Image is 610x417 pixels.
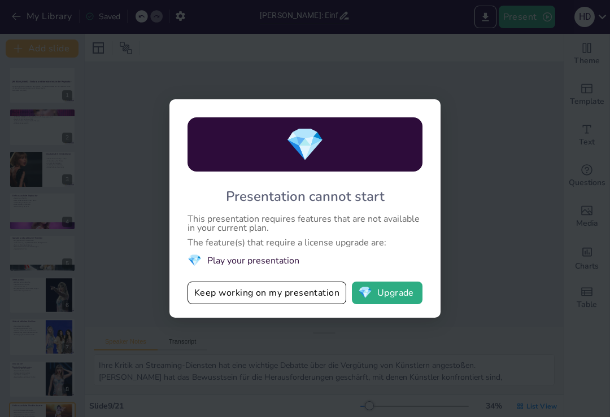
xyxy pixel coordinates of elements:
[358,287,372,299] span: diamond
[188,238,422,247] div: The feature(s) that require a license upgrade are:
[285,123,325,166] span: diamond
[188,253,422,268] li: Play your presentation
[188,253,202,268] span: diamond
[352,282,422,304] button: diamondUpgrade
[188,214,422,232] div: This presentation requires features that are not available in your current plan.
[226,187,385,205] div: Presentation cannot start
[188,282,346,304] button: Keep working on my presentation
